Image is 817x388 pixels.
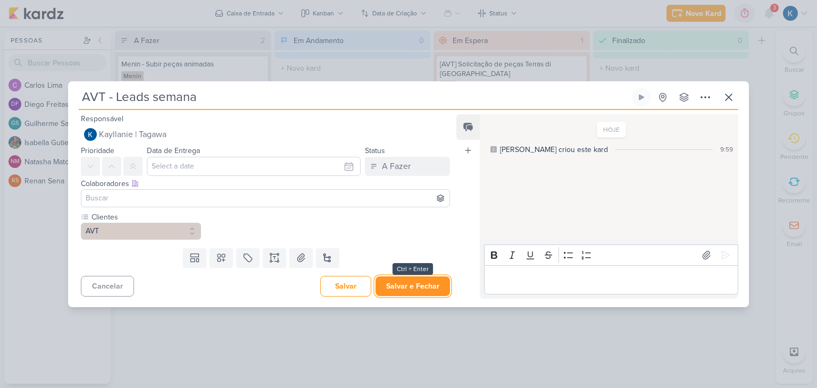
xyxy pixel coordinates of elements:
label: Clientes [90,212,201,223]
label: Status [365,146,385,155]
div: Colaboradores [81,178,450,189]
label: Responsável [81,114,123,123]
div: Ctrl + Enter [393,263,433,275]
label: Data de Entrega [147,146,200,155]
div: 9:59 [720,145,733,154]
span: Kayllanie | Tagawa [99,128,166,141]
div: Este log é visível à todos no kard [490,146,497,153]
button: A Fazer [365,157,450,176]
button: Salvar [320,276,371,297]
input: Kard Sem Título [79,88,630,107]
label: Prioridade [81,146,114,155]
button: Salvar e Fechar [376,276,450,296]
button: Kayllanie | Tagawa [81,125,450,144]
img: Kayllanie | Tagawa [84,128,97,141]
div: Kayllanie criou este kard [500,144,608,155]
input: Select a date [147,157,361,176]
input: Buscar [84,192,447,205]
div: Editor toolbar [484,244,738,265]
div: Ligar relógio [637,93,646,102]
div: A Fazer [382,160,411,173]
div: Editor editing area: main [484,265,738,294]
button: Cancelar [81,276,134,297]
button: AVT [81,223,201,240]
